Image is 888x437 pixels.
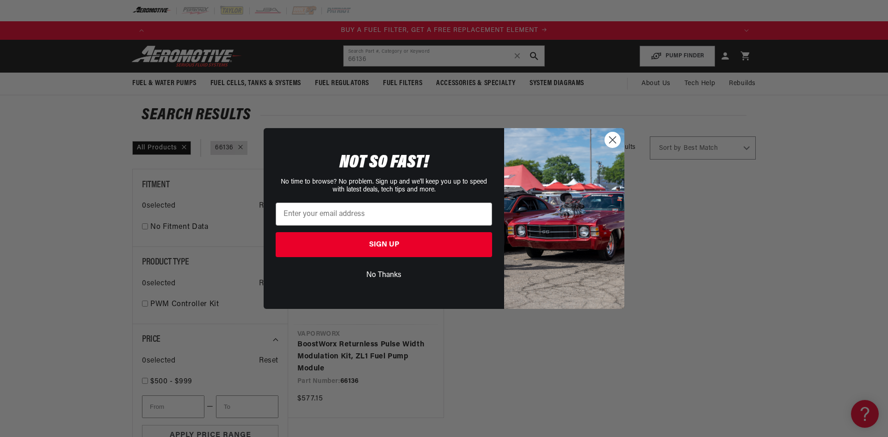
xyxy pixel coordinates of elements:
[276,266,492,284] button: No Thanks
[339,154,429,172] span: NOT SO FAST!
[276,232,492,257] button: SIGN UP
[504,128,624,308] img: 85cdd541-2605-488b-b08c-a5ee7b438a35.jpeg
[281,178,487,193] span: No time to browse? No problem. Sign up and we'll keep you up to speed with latest deals, tech tip...
[276,203,492,226] input: Enter your email address
[604,132,621,148] button: Close dialog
